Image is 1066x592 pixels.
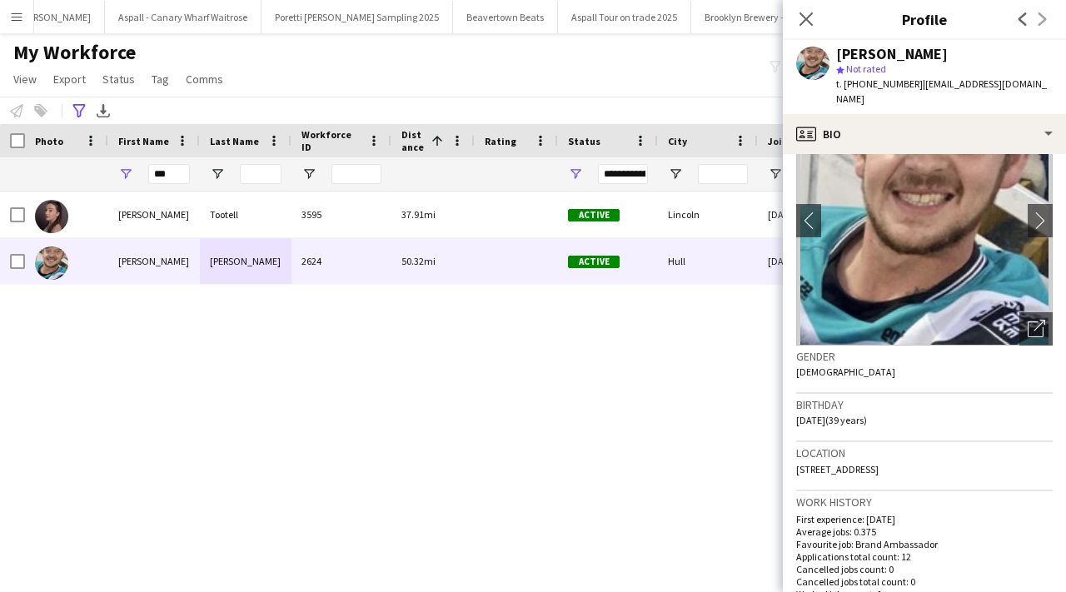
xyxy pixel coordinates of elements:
[69,101,89,121] app-action-btn: Advanced filters
[568,167,583,182] button: Open Filter Menu
[102,72,135,87] span: Status
[658,238,758,284] div: Hull
[118,135,169,147] span: First Name
[796,563,1053,575] p: Cancelled jobs count: 0
[7,1,105,33] button: [PERSON_NAME]
[796,538,1053,550] p: Favourite job: Brand Ambassador
[796,513,1053,525] p: First experience: [DATE]
[179,68,230,90] a: Comms
[836,47,948,62] div: [PERSON_NAME]
[47,68,92,90] a: Export
[301,128,361,153] span: Workforce ID
[783,8,1066,30] h3: Profile
[401,255,436,267] span: 50.32mi
[53,72,86,87] span: Export
[768,135,800,147] span: Joined
[96,68,142,90] a: Status
[658,192,758,237] div: Lincoln
[796,575,1053,588] p: Cancelled jobs total count: 0
[836,77,923,90] span: t. [PHONE_NUMBER]
[301,167,316,182] button: Open Filter Menu
[35,200,68,233] img: Samantha Tootell
[108,238,200,284] div: [PERSON_NAME]
[768,167,783,182] button: Open Filter Menu
[118,167,133,182] button: Open Filter Menu
[210,167,225,182] button: Open Filter Menu
[145,68,176,90] a: Tag
[796,495,1053,510] h3: Work history
[291,192,391,237] div: 3595
[331,164,381,184] input: Workforce ID Filter Input
[796,397,1053,412] h3: Birthday
[691,1,859,33] button: Brooklyn Brewery - Pride Glasgow
[698,164,748,184] input: City Filter Input
[13,40,136,65] span: My Workforce
[796,525,1053,538] p: Average jobs: 0.375
[148,164,190,184] input: First Name Filter Input
[796,96,1053,346] img: Crew avatar or photo
[240,164,281,184] input: Last Name Filter Input
[558,1,691,33] button: Aspall Tour on trade 2025
[210,135,259,147] span: Last Name
[401,208,436,221] span: 37.91mi
[35,246,68,280] img: Sam Lethem
[668,167,683,182] button: Open Filter Menu
[1019,312,1053,346] div: Open photos pop-in
[758,238,858,284] div: [DATE]
[668,135,687,147] span: City
[796,366,895,378] span: [DEMOGRAPHIC_DATA]
[13,72,37,87] span: View
[568,135,600,147] span: Status
[846,62,886,75] span: Not rated
[262,1,453,33] button: Poretti [PERSON_NAME] Sampling 2025
[485,135,516,147] span: Rating
[7,68,43,90] a: View
[200,192,291,237] div: Tootell
[105,1,262,33] button: Aspall - Canary Wharf Waitrose
[783,114,1066,154] div: Bio
[796,550,1053,563] p: Applications total count: 12
[108,192,200,237] div: [PERSON_NAME]
[152,72,169,87] span: Tag
[796,463,879,475] span: [STREET_ADDRESS]
[758,192,858,237] div: [DATE]
[453,1,558,33] button: Beavertown Beats
[796,349,1053,364] h3: Gender
[836,77,1047,105] span: | [EMAIL_ADDRESS][DOMAIN_NAME]
[401,128,425,153] span: Distance
[568,209,620,221] span: Active
[291,238,391,284] div: 2624
[35,135,63,147] span: Photo
[93,101,113,121] app-action-btn: Export XLSX
[568,256,620,268] span: Active
[796,414,867,426] span: [DATE] (39 years)
[200,238,291,284] div: [PERSON_NAME]
[186,72,223,87] span: Comms
[796,445,1053,460] h3: Location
